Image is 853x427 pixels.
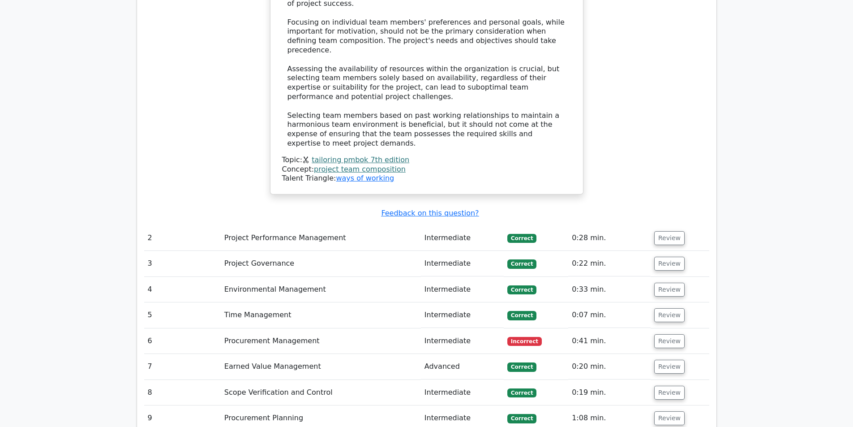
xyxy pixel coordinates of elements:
[221,251,421,276] td: Project Governance
[221,354,421,380] td: Earned Value Management
[144,277,221,302] td: 4
[282,155,571,183] div: Talent Triangle:
[654,257,685,271] button: Review
[568,328,651,354] td: 0:41 min.
[221,380,421,405] td: Scope Verification and Control
[314,165,406,173] a: project team composition
[507,285,536,294] span: Correct
[421,328,504,354] td: Intermediate
[654,334,685,348] button: Review
[221,302,421,328] td: Time Management
[421,225,504,251] td: Intermediate
[421,277,504,302] td: Intermediate
[312,155,409,164] a: tailoring pmbok 7th edition
[654,308,685,322] button: Review
[282,155,571,165] div: Topic:
[568,277,651,302] td: 0:33 min.
[568,302,651,328] td: 0:07 min.
[654,411,685,425] button: Review
[144,328,221,354] td: 6
[144,354,221,380] td: 7
[282,165,571,174] div: Concept:
[421,251,504,276] td: Intermediate
[507,414,536,423] span: Correct
[336,174,394,182] a: ways of working
[568,251,651,276] td: 0:22 min.
[421,380,504,405] td: Intermediate
[568,354,651,380] td: 0:20 min.
[221,277,421,302] td: Environmental Management
[654,231,685,245] button: Review
[144,251,221,276] td: 3
[144,380,221,405] td: 8
[144,302,221,328] td: 5
[507,259,536,268] span: Correct
[507,234,536,243] span: Correct
[507,311,536,320] span: Correct
[421,302,504,328] td: Intermediate
[507,388,536,397] span: Correct
[144,225,221,251] td: 2
[221,225,421,251] td: Project Performance Management
[568,380,651,405] td: 0:19 min.
[421,354,504,380] td: Advanced
[381,209,479,217] a: Feedback on this question?
[654,386,685,400] button: Review
[507,362,536,371] span: Correct
[507,337,542,346] span: Incorrect
[654,360,685,374] button: Review
[654,283,685,297] button: Review
[568,225,651,251] td: 0:28 min.
[221,328,421,354] td: Procurement Management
